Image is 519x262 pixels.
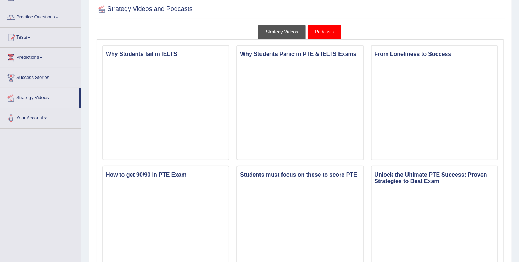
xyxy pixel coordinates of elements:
[308,25,341,39] a: Podcasts
[0,7,81,25] a: Practice Questions
[0,68,81,86] a: Success Stories
[372,49,497,59] h3: From Loneliness to Success
[0,108,81,126] a: Your Account
[258,25,306,39] a: Strategy Videos
[237,49,363,59] h3: Why Students Panic in PTE & IELTS Exams
[0,28,81,45] a: Tests
[103,49,229,59] h3: Why Students fail in IELTS
[97,4,193,15] h2: Strategy Videos and Podcasts
[103,170,229,180] h3: How to get 90/90 in PTE Exam
[0,48,81,65] a: Predictions
[372,170,497,186] h3: Unlock the Ultimate PTE Success: Proven Strategies to Beat Exam
[0,88,79,106] a: Strategy Videos
[237,170,363,180] h3: Students must focus on these to score PTE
